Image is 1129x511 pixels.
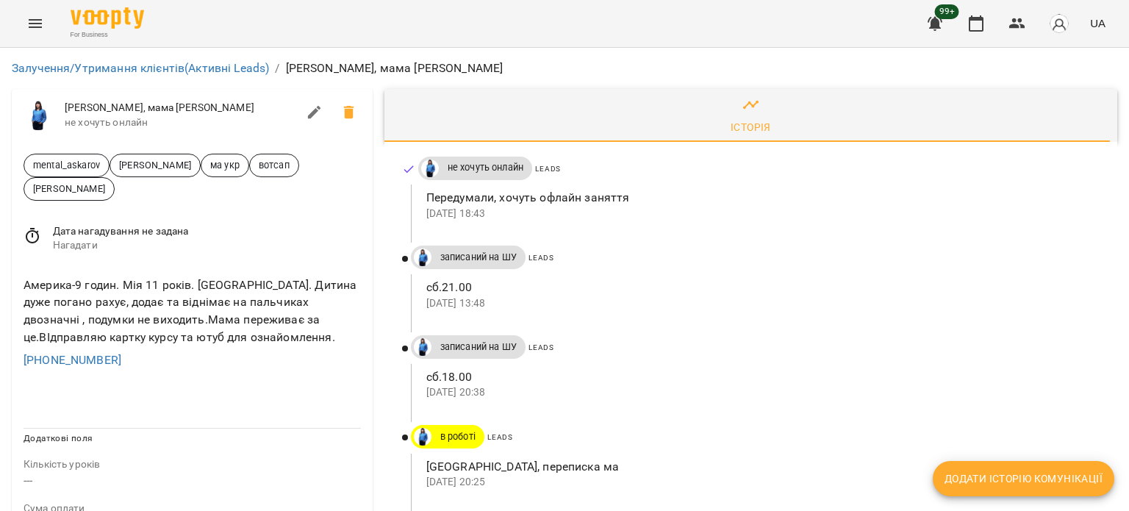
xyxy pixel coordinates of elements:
a: Дащенко Аня [411,249,431,266]
img: Дащенко Аня [24,101,53,130]
p: сб.21.00 [426,279,1094,296]
img: avatar_s.png [1049,13,1069,34]
span: UA [1090,15,1105,31]
p: [PERSON_NAME], мама [PERSON_NAME] [286,60,503,77]
span: не хочуть онлайн [65,115,297,130]
img: Дащенко Аня [414,428,431,446]
span: 99+ [935,4,959,19]
span: Leads [528,254,554,262]
p: [GEOGRAPHIC_DATA], переписка ма [426,458,1094,476]
img: Дащенко Аня [421,160,439,177]
p: field-description [24,457,361,472]
p: сб.18.00 [426,368,1094,386]
a: Дащенко Аня [418,160,439,177]
span: [PERSON_NAME] [24,182,114,196]
a: [PHONE_NUMBER] [24,353,121,367]
p: [DATE] 18:43 [426,207,1094,221]
p: [DATE] 20:25 [426,475,1094,490]
img: Дащенко Аня [414,249,431,266]
a: Дащенко Аня [411,338,431,356]
img: Дащенко Аня [414,338,431,356]
button: Додати історію комунікації [933,461,1114,496]
button: UA [1084,10,1111,37]
nav: breadcrumb [12,60,1117,77]
div: Історія [731,118,771,136]
span: For Business [71,30,144,40]
span: [PERSON_NAME], мама [PERSON_NAME] [65,101,297,115]
span: записаний на ШУ [431,340,526,354]
p: --- [24,472,361,490]
button: Menu [18,6,53,41]
span: Додаткові поля [24,433,93,443]
div: Америка-9 годин. Мія 11 років. [GEOGRAPHIC_DATA]. Дитина дуже погано рахує, додає та віднімає на ... [21,274,364,349]
span: [PERSON_NAME] [110,158,200,172]
span: записаний на ШУ [431,251,526,264]
span: Додати історію комунікації [945,470,1103,487]
p: [DATE] 13:48 [426,296,1094,311]
span: mental_askarov [24,158,109,172]
li: / [275,60,279,77]
span: Leads [487,433,513,441]
span: Leads [535,165,561,173]
a: Залучення/Утримання клієнтів(Активні Leads) [12,61,269,75]
span: вотсап [250,158,298,172]
span: Дата нагадування не задана [53,224,361,239]
a: Дащенко Аня [411,428,431,446]
p: [DATE] 20:38 [426,385,1094,400]
span: ма укр [201,158,248,172]
span: в роботі [431,430,484,443]
span: не хочуть онлайн [439,161,532,174]
img: Voopty Logo [71,7,144,29]
span: Нагадати [53,238,361,253]
p: Передумали, хочуть офлайн заняття [426,189,1094,207]
span: Leads [528,343,554,351]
